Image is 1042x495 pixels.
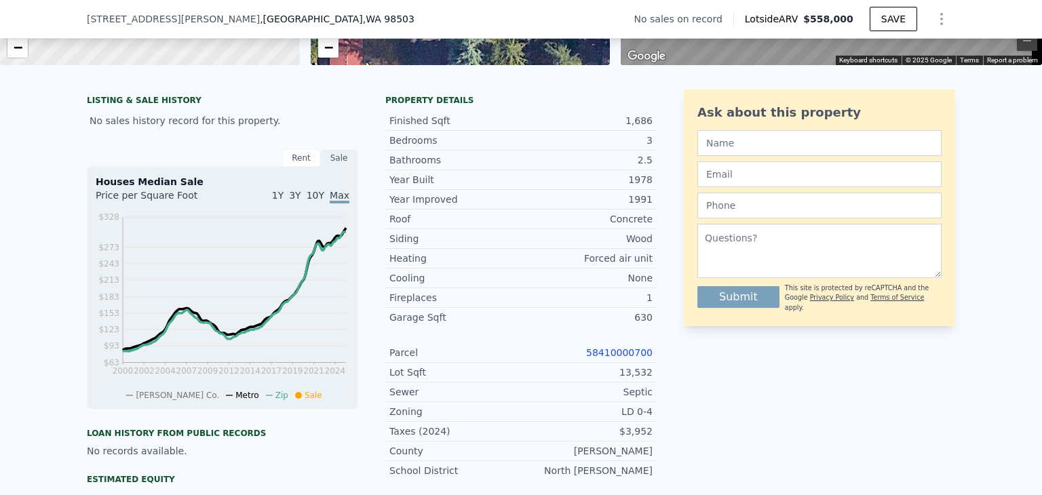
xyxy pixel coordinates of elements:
[389,444,521,458] div: County
[521,291,653,304] div: 1
[176,366,197,376] tspan: 2007
[389,134,521,147] div: Bedrooms
[839,56,898,65] button: Keyboard shortcuts
[697,161,942,187] input: Email
[272,190,284,201] span: 1Y
[87,428,358,439] div: Loan history from public records
[521,271,653,285] div: None
[104,341,119,351] tspan: $93
[87,444,358,458] div: No records available.
[521,424,653,438] div: $3,952
[96,175,349,189] div: Houses Median Sale
[87,95,358,108] div: LISTING & SALE HISTORY
[521,193,653,206] div: 1991
[521,232,653,245] div: Wood
[810,294,854,301] a: Privacy Policy
[282,149,320,167] div: Rent
[785,283,942,313] div: This site is protected by reCAPTCHA and the Google and apply.
[14,39,22,56] span: −
[521,134,653,147] div: 3
[389,405,521,418] div: Zoning
[987,56,1038,64] a: Report a problem
[1017,31,1037,51] button: Zoom out
[389,193,521,206] div: Year Improved
[136,391,219,400] span: [PERSON_NAME] Co.
[870,294,924,301] a: Terms of Service
[324,39,332,56] span: −
[928,5,955,33] button: Show Options
[239,366,260,376] tspan: 2014
[389,346,521,359] div: Parcel
[318,37,339,58] a: Zoom out
[134,366,155,376] tspan: 2002
[98,292,119,302] tspan: $183
[155,366,176,376] tspan: 2004
[282,366,303,376] tspan: 2019
[521,114,653,127] div: 1,686
[624,47,669,65] img: Google
[521,405,653,418] div: LD 0-4
[98,243,119,252] tspan: $273
[389,385,521,399] div: Sewer
[385,95,657,106] div: Property details
[104,358,119,368] tspan: $63
[275,391,288,400] span: Zip
[624,47,669,65] a: Open this area in Google Maps (opens a new window)
[521,464,653,477] div: North [PERSON_NAME]
[260,12,414,26] span: , [GEOGRAPHIC_DATA]
[363,14,414,24] span: , WA 98503
[389,114,521,127] div: Finished Sqft
[330,190,349,203] span: Max
[96,189,223,210] div: Price per Square Foot
[307,190,324,201] span: 10Y
[389,291,521,304] div: Fireplaces
[634,12,733,26] div: No sales on record
[803,14,853,24] span: $558,000
[305,391,322,400] span: Sale
[960,56,979,64] a: Terms
[389,271,521,285] div: Cooling
[906,56,952,64] span: © 2025 Google
[521,311,653,324] div: 630
[389,365,521,379] div: Lot Sqft
[389,212,521,226] div: Roof
[98,259,119,269] tspan: $243
[197,366,218,376] tspan: 2009
[870,7,917,31] button: SAVE
[521,385,653,399] div: Septic
[697,193,942,218] input: Phone
[98,309,119,318] tspan: $153
[521,153,653,167] div: 2.5
[389,252,521,265] div: Heating
[7,37,28,58] a: Zoom out
[235,391,258,400] span: Metro
[98,325,119,334] tspan: $123
[320,149,358,167] div: Sale
[586,347,653,358] a: 58410000700
[745,12,803,26] span: Lotside ARV
[389,424,521,438] div: Taxes (2024)
[697,103,942,122] div: Ask about this property
[521,212,653,226] div: Concrete
[389,464,521,477] div: School District
[113,366,134,376] tspan: 2000
[521,444,653,458] div: [PERSON_NAME]
[697,286,779,308] button: Submit
[303,366,324,376] tspan: 2021
[325,366,346,376] tspan: 2024
[289,190,301,201] span: 3Y
[389,311,521,324] div: Garage Sqft
[389,173,521,186] div: Year Built
[87,108,358,133] div: No sales history record for this property.
[389,153,521,167] div: Bathrooms
[218,366,239,376] tspan: 2012
[521,365,653,379] div: 13,532
[261,366,282,376] tspan: 2017
[697,130,942,156] input: Name
[98,212,119,222] tspan: $328
[389,232,521,245] div: Siding
[87,12,260,26] span: [STREET_ADDRESS][PERSON_NAME]
[98,275,119,285] tspan: $213
[521,173,653,186] div: 1978
[521,252,653,265] div: Forced air unit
